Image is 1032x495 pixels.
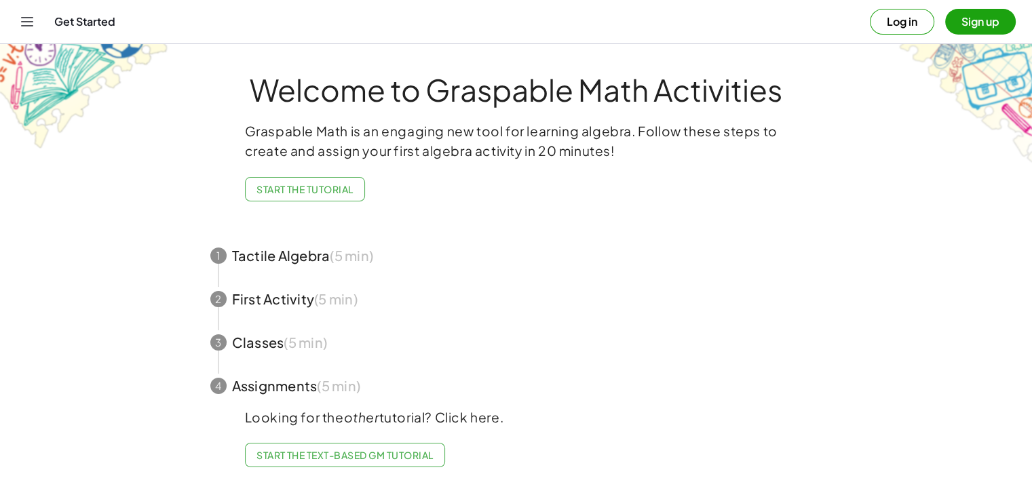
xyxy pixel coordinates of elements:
[344,409,379,425] em: other
[245,121,788,161] p: Graspable Math is an engaging new tool for learning algebra. Follow these steps to create and ass...
[256,449,434,461] span: Start the Text-based GM Tutorial
[245,443,445,467] a: Start the Text-based GM Tutorial
[210,248,227,264] div: 1
[945,9,1016,35] button: Sign up
[185,74,847,105] h1: Welcome to Graspable Math Activities
[870,9,934,35] button: Log in
[256,183,353,195] span: Start the Tutorial
[194,234,839,277] button: 1Tactile Algebra(5 min)
[210,378,227,394] div: 4
[245,408,788,427] p: Looking for the tutorial? Click here.
[16,11,38,33] button: Toggle navigation
[194,364,839,408] button: 4Assignments(5 min)
[210,334,227,351] div: 3
[194,277,839,321] button: 2First Activity(5 min)
[194,321,839,364] button: 3Classes(5 min)
[210,291,227,307] div: 2
[245,177,365,201] button: Start the Tutorial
